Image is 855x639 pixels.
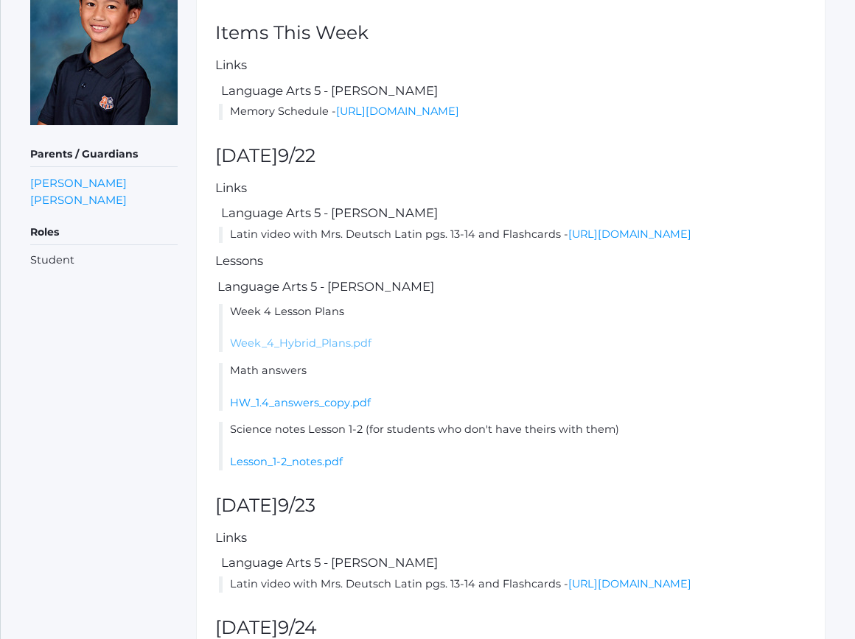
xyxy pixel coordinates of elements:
[219,104,806,120] li: Memory Schedule -
[219,227,806,243] li: Latin video with Mrs. Deutsch Latin pgs. 13-14 and Flashcards -
[219,422,806,470] li: Science notes Lesson 1-2 (for students who don't have theirs with them)
[219,84,806,97] h5: Language Arts 5 - [PERSON_NAME]
[219,556,806,569] h5: Language Arts 5 - [PERSON_NAME]
[336,105,459,118] a: [URL][DOMAIN_NAME]
[230,396,371,409] a: HW_1.4_answers_copy.pdf
[215,23,806,43] h2: Items This Week
[568,577,691,590] a: [URL][DOMAIN_NAME]
[215,618,806,638] h2: [DATE]
[30,142,178,167] h5: Parents / Guardians
[278,494,315,516] span: 9/23
[30,174,127,191] a: [PERSON_NAME]
[219,363,806,411] li: Math answers
[219,206,806,219] h5: Language Arts 5 - [PERSON_NAME]
[215,254,806,267] h5: Lessons
[30,253,178,269] li: Student
[278,616,317,638] span: 9/24
[215,146,806,166] h2: [DATE]
[230,336,371,350] a: Week_4_Hybrid_Plans.pdf
[215,495,806,516] h2: [DATE]
[568,227,691,241] a: [URL][DOMAIN_NAME]
[215,181,806,194] h5: Links
[215,58,806,71] h5: Links
[219,576,806,593] li: Latin video with Mrs. Deutsch Latin pgs. 13-14 and Flashcards -
[215,531,806,544] h5: Links
[30,220,178,245] h5: Roles
[219,304,806,352] li: Week 4 Lesson Plans
[30,191,127,208] a: [PERSON_NAME]
[215,280,806,293] h5: Language Arts 5 - [PERSON_NAME]
[278,144,315,166] span: 9/22
[230,455,343,468] a: Lesson_1-2_notes.pdf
